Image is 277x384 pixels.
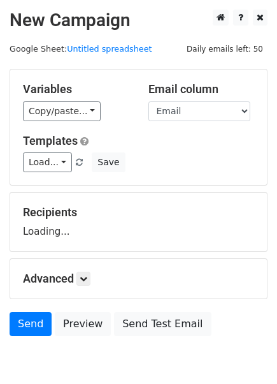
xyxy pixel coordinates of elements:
[10,10,267,31] h2: New Campaign
[23,272,254,286] h5: Advanced
[23,101,101,121] a: Copy/paste...
[148,82,255,96] h5: Email column
[23,205,254,219] h5: Recipients
[23,82,129,96] h5: Variables
[182,42,267,56] span: Daily emails left: 50
[23,134,78,147] a: Templates
[23,205,254,239] div: Loading...
[114,312,211,336] a: Send Test Email
[10,312,52,336] a: Send
[23,152,72,172] a: Load...
[92,152,125,172] button: Save
[182,44,267,54] a: Daily emails left: 50
[55,312,111,336] a: Preview
[10,44,152,54] small: Google Sheet:
[67,44,152,54] a: Untitled spreadsheet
